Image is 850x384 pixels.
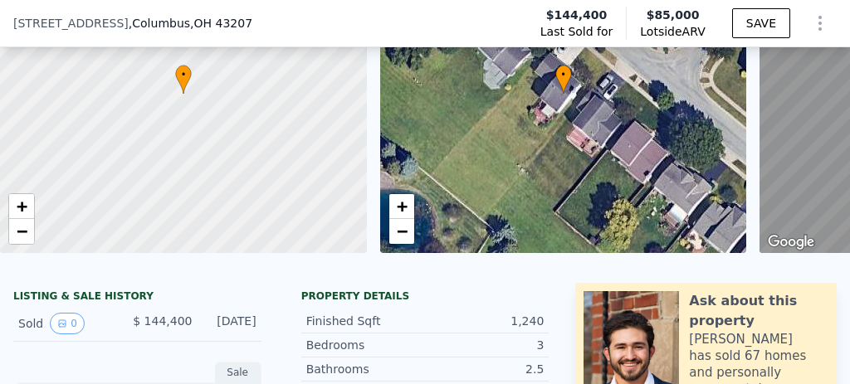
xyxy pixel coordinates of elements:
[804,7,837,40] button: Show Options
[9,194,34,219] a: Zoom in
[546,7,608,23] span: $144,400
[540,23,613,40] span: Last Sold for
[425,313,544,329] div: 1,240
[175,65,192,94] div: •
[175,67,192,82] span: •
[206,313,256,334] div: [DATE]
[647,8,700,22] span: $85,000
[396,196,407,216] span: +
[389,194,414,219] a: Zoom in
[190,17,252,30] span: , OH 43207
[306,313,425,329] div: Finished Sqft
[17,221,27,241] span: −
[425,337,544,353] div: 3
[13,289,261,306] div: LISTING & SALE HISTORY
[732,8,790,38] button: SAVE
[133,314,192,328] span: $ 144,400
[13,15,129,32] span: [STREET_ADDRESS]
[215,362,261,383] div: Sale
[689,291,828,331] div: Ask about this property
[17,196,27,216] span: +
[425,361,544,377] div: 2.5
[129,15,252,32] span: , Columbus
[50,313,85,334] button: View historical data
[301,289,550,303] div: Property details
[555,67,572,82] span: •
[306,337,425,353] div: Bedrooms
[396,221,407,241] span: −
[18,313,120,334] div: Sold
[389,219,414,244] a: Zoom out
[306,361,425,377] div: Bathrooms
[640,23,705,40] span: Lotside ARV
[9,219,34,244] a: Zoom out
[555,65,572,94] div: •
[764,231,818,253] img: Google
[764,231,818,253] a: Open this area in Google Maps (opens a new window)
